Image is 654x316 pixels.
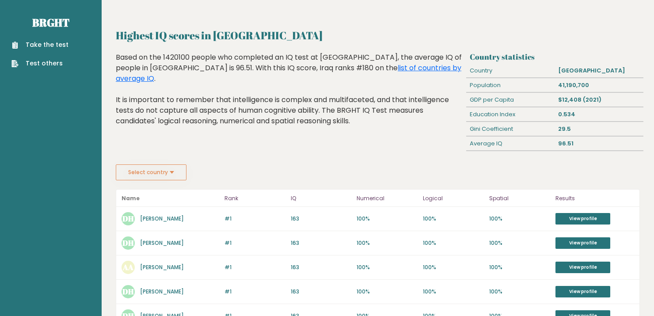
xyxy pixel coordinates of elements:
[122,286,134,297] text: DH
[224,193,285,204] p: Rank
[466,122,555,136] div: Gini Coefficient
[116,52,463,140] div: Based on the 1420100 people who completed an IQ test at [GEOGRAPHIC_DATA], the average IQ of peop...
[140,263,184,271] a: [PERSON_NAME]
[555,286,610,297] a: View profile
[140,239,184,247] a: [PERSON_NAME]
[555,237,610,249] a: View profile
[555,193,634,204] p: Results
[489,263,550,271] p: 100%
[357,215,418,223] p: 100%
[489,215,550,223] p: 100%
[116,164,186,180] button: Select country
[555,122,643,136] div: 29.5
[555,78,643,92] div: 41,190,700
[357,263,418,271] p: 100%
[224,288,285,296] p: #1
[116,63,461,84] a: list of countries by average IQ
[291,263,352,271] p: 163
[122,238,134,248] text: DH
[489,239,550,247] p: 100%
[466,64,555,78] div: Country
[11,59,68,68] a: Test others
[423,288,484,296] p: 100%
[555,64,643,78] div: [GEOGRAPHIC_DATA]
[555,107,643,122] div: 0.534
[291,215,352,223] p: 163
[466,78,555,92] div: Population
[466,107,555,122] div: Education Index
[122,262,133,272] text: AA
[224,215,285,223] p: #1
[489,193,550,204] p: Spatial
[423,263,484,271] p: 100%
[470,52,640,61] h3: Country statistics
[122,213,134,224] text: DH
[489,288,550,296] p: 100%
[32,15,69,30] a: Brght
[466,137,555,151] div: Average IQ
[555,93,643,107] div: $12,408 (2021)
[555,137,643,151] div: 96.51
[291,193,352,204] p: IQ
[224,263,285,271] p: #1
[140,215,184,222] a: [PERSON_NAME]
[357,193,418,204] p: Numerical
[423,193,484,204] p: Logical
[466,93,555,107] div: GDP per Capita
[357,239,418,247] p: 100%
[423,239,484,247] p: 100%
[122,194,140,202] b: Name
[555,213,610,225] a: View profile
[11,40,68,49] a: Take the test
[555,262,610,273] a: View profile
[423,215,484,223] p: 100%
[291,288,352,296] p: 163
[140,288,184,295] a: [PERSON_NAME]
[357,288,418,296] p: 100%
[291,239,352,247] p: 163
[116,27,640,43] h2: Highest IQ scores in [GEOGRAPHIC_DATA]
[224,239,285,247] p: #1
